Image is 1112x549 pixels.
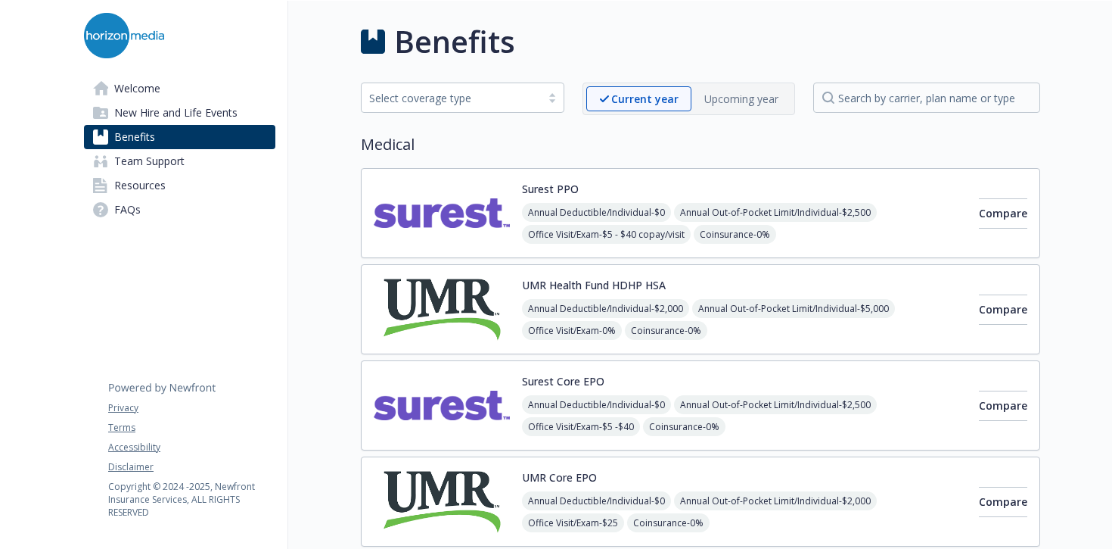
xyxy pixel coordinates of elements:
span: Office Visit/Exam - $5 -$40 [522,417,640,436]
a: Team Support [84,149,275,173]
span: Annual Out-of-Pocket Limit/Individual - $5,000 [692,299,895,318]
span: Annual Deductible/Individual - $0 [522,203,671,222]
img: Surest carrier logo [374,373,510,438]
p: Upcoming year [704,91,778,107]
a: Welcome [84,76,275,101]
span: Annual Out-of-Pocket Limit/Individual - $2,000 [674,491,877,510]
button: Compare [979,295,1027,325]
span: Annual Deductible/Individual - $2,000 [522,299,689,318]
span: Team Support [114,149,185,173]
button: Compare [979,198,1027,229]
button: Compare [979,391,1027,421]
a: Resources [84,173,275,198]
a: Disclaimer [108,460,275,474]
button: UMR Core EPO [522,469,597,485]
div: Select coverage type [369,90,533,106]
img: Surest carrier logo [374,181,510,245]
a: New Hire and Life Events [84,101,275,125]
span: Office Visit/Exam - $25 [522,513,624,532]
span: Coinsurance - 0% [694,225,776,244]
span: New Hire and Life Events [114,101,238,125]
h2: Medical [361,133,1040,156]
span: Coinsurance - 0% [625,321,707,340]
span: Annual Deductible/Individual - $0 [522,395,671,414]
p: Current year [611,91,679,107]
span: Annual Deductible/Individual - $0 [522,491,671,510]
a: Benefits [84,125,275,149]
span: Coinsurance - 0% [627,513,710,532]
a: Terms [108,421,275,435]
span: Benefits [114,125,155,149]
span: Compare [979,206,1027,220]
a: Accessibility [108,441,275,454]
span: Compare [979,494,1027,509]
button: UMR Health Fund HDHP HSA [522,277,666,293]
p: Copyright © 2024 - 2025 , Newfront Insurance Services, ALL RIGHTS RESERVED [108,480,275,519]
img: UMR carrier logo [374,277,510,342]
button: Surest Core EPO [522,373,604,389]
span: Office Visit/Exam - 0% [522,321,622,340]
span: Office Visit/Exam - $5 - $40 copay/visit [522,225,691,244]
a: Privacy [108,401,275,415]
span: Compare [979,398,1027,413]
button: Compare [979,487,1027,517]
span: FAQs [114,198,141,222]
span: Annual Out-of-Pocket Limit/Individual - $2,500 [674,395,877,414]
span: Annual Out-of-Pocket Limit/Individual - $2,500 [674,203,877,222]
button: Surest PPO [522,181,579,197]
span: Compare [979,302,1027,317]
input: search by carrier, plan name or type [813,83,1040,113]
a: FAQs [84,198,275,222]
h1: Benefits [394,19,515,64]
span: Resources [114,173,166,198]
img: UMR carrier logo [374,469,510,534]
span: Coinsurance - 0% [643,417,725,436]
span: Welcome [114,76,160,101]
